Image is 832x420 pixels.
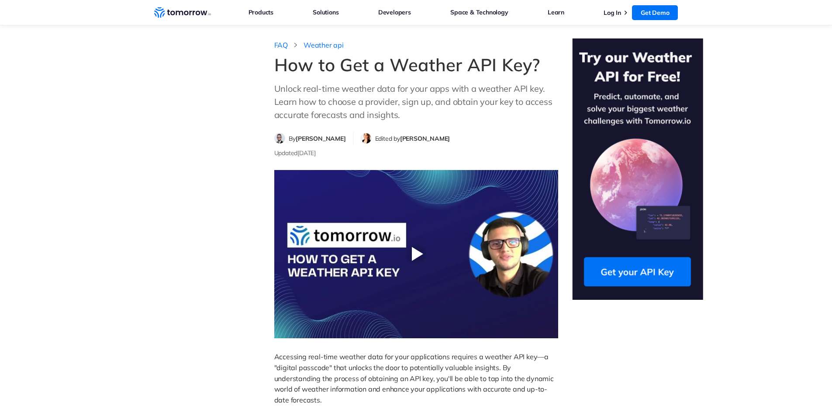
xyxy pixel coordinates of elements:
[274,38,558,50] nav: breadcrumb
[274,82,558,121] p: Unlock real-time weather data for your apps with a weather API key. Learn how to choose a provide...
[313,7,338,18] a: Solutions
[375,135,450,142] span: Edited by
[400,135,450,142] span: [PERSON_NAME]
[274,149,316,157] span: Updated [DATE]
[154,6,211,19] a: Home link
[361,133,371,143] img: Michelle Meyer editor profile picture
[548,7,564,18] a: Learn
[572,38,703,300] img: Try Our Weather API for Free
[632,5,678,20] a: Get Demo
[304,41,344,50] a: Weather api
[604,9,621,17] a: Log In
[274,41,288,50] a: FAQ
[289,135,346,142] span: By
[378,7,411,18] a: Developers
[450,7,508,18] a: Space & Technology
[274,352,556,404] span: Accessing real-time weather data for your applications requires a weather API key—a "digital pass...
[249,7,273,18] a: Products
[296,135,345,142] span: [PERSON_NAME]
[275,133,285,143] img: Filip Dimkovski
[274,54,558,75] h1: How to Get a Weather API Key?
